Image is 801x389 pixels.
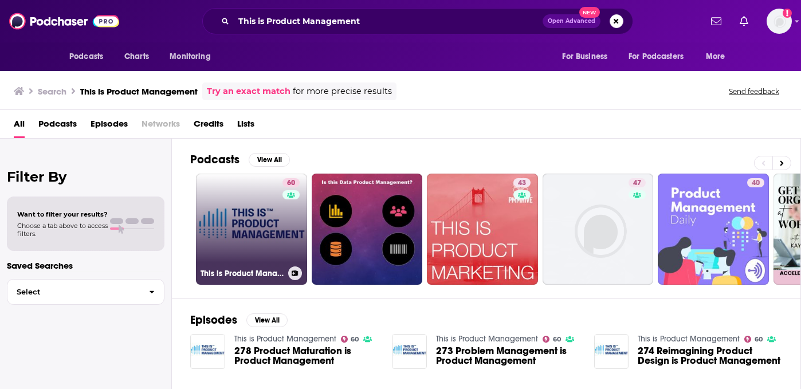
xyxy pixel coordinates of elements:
[562,49,607,65] span: For Business
[548,18,595,24] span: Open Advanced
[234,12,543,30] input: Search podcasts, credits, & more...
[38,115,77,138] a: Podcasts
[7,279,164,305] button: Select
[427,174,538,285] a: 43
[14,115,25,138] a: All
[17,222,108,238] span: Choose a tab above to access filters.
[7,168,164,185] h2: Filter By
[638,346,782,366] a: 274 Reimagining Product Design is Product Management
[38,86,66,97] h3: Search
[351,337,359,342] span: 60
[698,46,740,68] button: open menu
[658,174,769,285] a: 40
[579,7,600,18] span: New
[69,49,103,65] span: Podcasts
[190,313,237,327] h2: Episodes
[61,46,118,68] button: open menu
[706,49,725,65] span: More
[735,11,753,31] a: Show notifications dropdown
[117,46,156,68] a: Charts
[9,10,119,32] img: Podchaser - Follow, Share and Rate Podcasts
[234,346,379,366] a: 278 Product Maturation is Product Management
[282,178,300,187] a: 60
[246,313,288,327] button: View All
[554,46,622,68] button: open menu
[553,337,561,342] span: 60
[80,86,198,97] h3: This is Product Management
[755,337,763,342] span: 60
[190,152,239,167] h2: Podcasts
[436,334,538,344] a: This is Product Management
[633,178,641,189] span: 47
[725,87,783,96] button: Send feedback
[194,115,223,138] a: Credits
[744,336,763,343] a: 60
[629,49,684,65] span: For Podcasters
[747,178,764,187] a: 40
[621,46,700,68] button: open menu
[234,334,336,344] a: This is Product Management
[594,334,629,369] img: 274 Reimagining Product Design is Product Management
[162,46,225,68] button: open menu
[767,9,792,34] button: Show profile menu
[767,9,792,34] span: Logged in as JasonKramer_TheCRMguy
[196,174,307,285] a: 60This is Product Management
[190,313,288,327] a: EpisodesView All
[518,178,526,189] span: 43
[201,269,284,278] h3: This is Product Management
[249,153,290,167] button: View All
[202,8,633,34] div: Search podcasts, credits, & more...
[543,336,561,343] a: 60
[17,210,108,218] span: Want to filter your results?
[767,9,792,34] img: User Profile
[752,178,760,189] span: 40
[706,11,726,31] a: Show notifications dropdown
[7,288,140,296] span: Select
[293,85,392,98] span: for more precise results
[287,178,295,189] span: 60
[513,178,531,187] a: 43
[190,334,225,369] img: 278 Product Maturation is Product Management
[341,336,359,343] a: 60
[638,334,740,344] a: This is Product Management
[124,49,149,65] span: Charts
[207,85,290,98] a: Try an exact match
[142,115,180,138] span: Networks
[91,115,128,138] a: Episodes
[783,9,792,18] svg: Add a profile image
[436,346,580,366] a: 273 Problem Management is Product Management
[543,174,654,285] a: 47
[629,178,646,187] a: 47
[7,260,164,271] p: Saved Searches
[543,14,600,28] button: Open AdvancedNew
[392,334,427,369] img: 273 Problem Management is Product Management
[237,115,254,138] a: Lists
[170,49,210,65] span: Monitoring
[190,152,290,167] a: PodcastsView All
